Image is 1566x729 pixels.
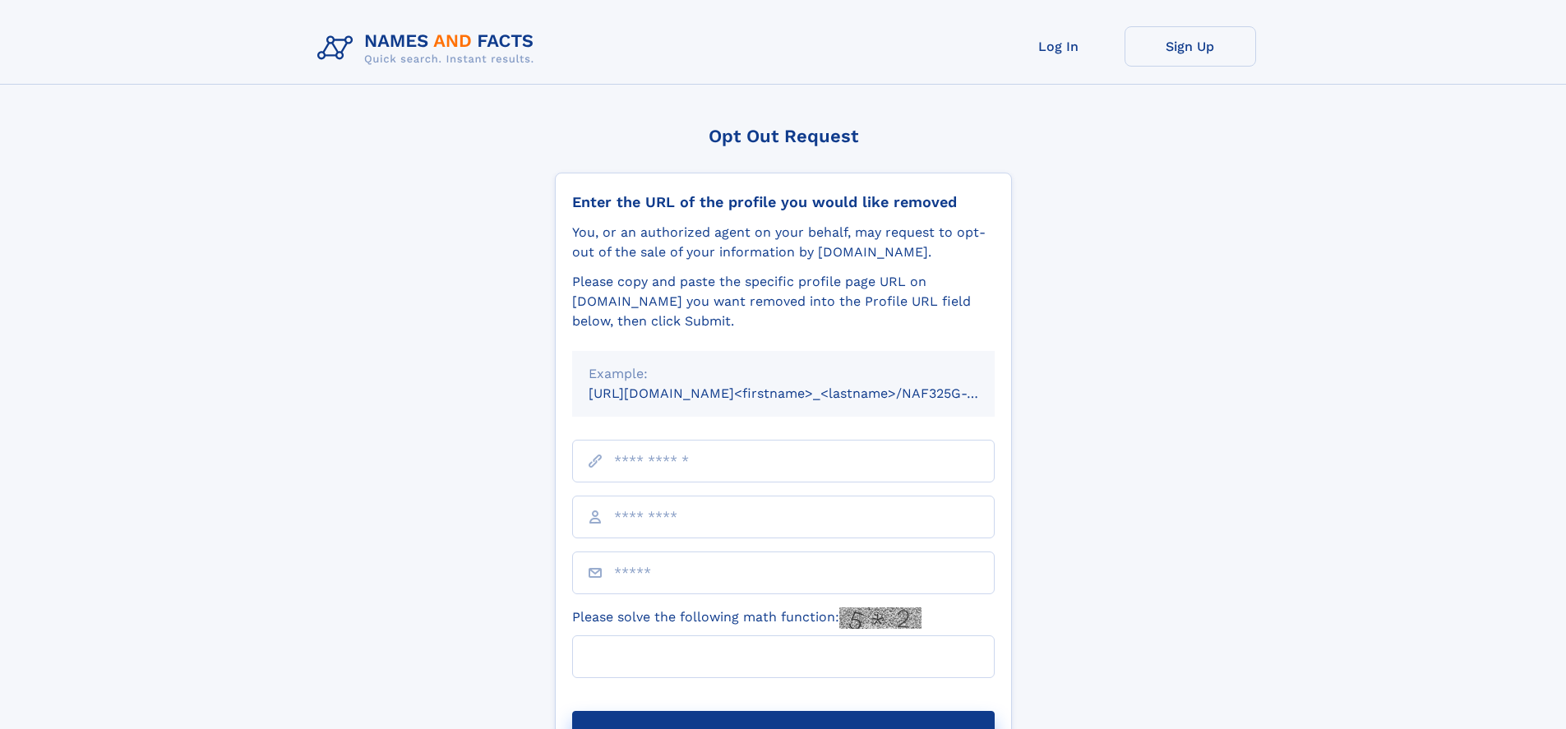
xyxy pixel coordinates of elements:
[589,385,1026,401] small: [URL][DOMAIN_NAME]<firstname>_<lastname>/NAF325G-xxxxxxxx
[572,193,995,211] div: Enter the URL of the profile you would like removed
[1125,26,1256,67] a: Sign Up
[311,26,547,71] img: Logo Names and Facts
[589,364,978,384] div: Example:
[572,223,995,262] div: You, or an authorized agent on your behalf, may request to opt-out of the sale of your informatio...
[572,272,995,331] div: Please copy and paste the specific profile page URL on [DOMAIN_NAME] you want removed into the Pr...
[555,126,1012,146] div: Opt Out Request
[572,607,922,629] label: Please solve the following math function:
[993,26,1125,67] a: Log In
